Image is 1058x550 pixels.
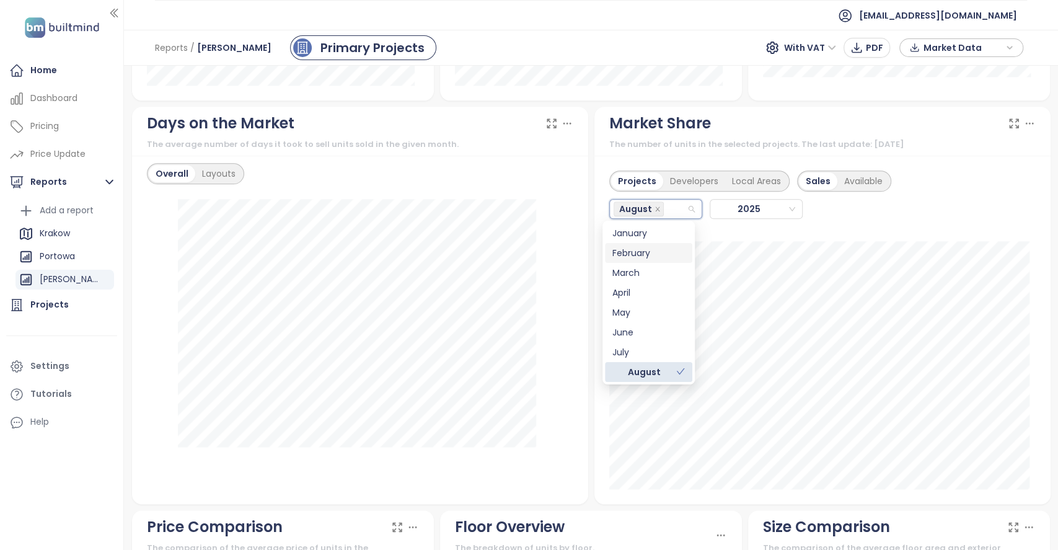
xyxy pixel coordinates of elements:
[619,202,652,216] span: August
[455,515,565,539] div: Floor Overview
[6,86,117,111] a: Dashboard
[6,170,117,195] button: Reports
[923,38,1003,57] span: Market Data
[6,142,117,167] a: Price Update
[15,224,114,244] div: Krakow
[609,112,711,135] div: Market Share
[609,138,1036,151] div: The number of units in the selected projects. The last update: [DATE]
[6,410,117,435] div: Help
[15,270,114,290] div: [PERSON_NAME]
[612,345,685,359] div: July
[40,249,75,264] div: Portowa
[40,272,99,287] div: [PERSON_NAME]
[149,165,195,182] div: Overall
[40,203,94,218] div: Add a report
[612,306,685,319] div: May
[197,37,271,59] span: [PERSON_NAME]
[605,362,692,382] div: August
[676,367,685,376] span: check
[714,200,795,218] span: 2025
[147,112,294,135] div: Days on the Market
[6,382,117,407] a: Tutorials
[195,165,242,182] div: Layouts
[605,283,692,303] div: April
[614,202,664,216] span: August
[612,266,685,280] div: March
[837,172,889,190] div: Available
[725,172,788,190] div: Local Areas
[611,172,663,190] div: Projects
[40,226,70,241] div: Krakow
[6,114,117,139] a: Pricing
[320,38,425,57] div: Primary Projects
[30,358,69,374] div: Settings
[859,1,1017,30] span: [EMAIL_ADDRESS][DOMAIN_NAME]
[799,172,837,190] div: Sales
[15,247,114,267] div: Portowa
[30,63,57,78] div: Home
[784,38,836,57] span: With VAT
[15,201,114,221] div: Add a report
[6,354,117,379] a: Settings
[147,138,573,151] div: The average number of days it took to sell units sold in the given month.
[605,223,692,243] div: January
[30,297,69,313] div: Projects
[866,41,883,55] span: PDF
[30,414,49,430] div: Help
[612,246,685,260] div: February
[605,303,692,322] div: May
[612,326,685,339] div: June
[190,37,195,59] span: /
[30,118,59,134] div: Pricing
[612,286,685,299] div: April
[763,515,890,539] div: Size Comparison
[663,172,725,190] div: Developers
[612,226,685,240] div: January
[605,263,692,283] div: March
[844,38,890,58] button: PDF
[605,243,692,263] div: February
[906,38,1016,57] div: button
[30,91,77,106] div: Dashboard
[6,293,117,317] a: Projects
[612,365,676,379] div: August
[290,35,436,60] a: primary
[655,206,661,212] span: close
[21,15,103,40] img: logo
[147,515,283,539] div: Price Comparison
[155,37,188,59] span: Reports
[30,146,86,162] div: Price Update
[605,342,692,362] div: July
[6,58,117,83] a: Home
[605,322,692,342] div: June
[30,386,72,402] div: Tutorials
